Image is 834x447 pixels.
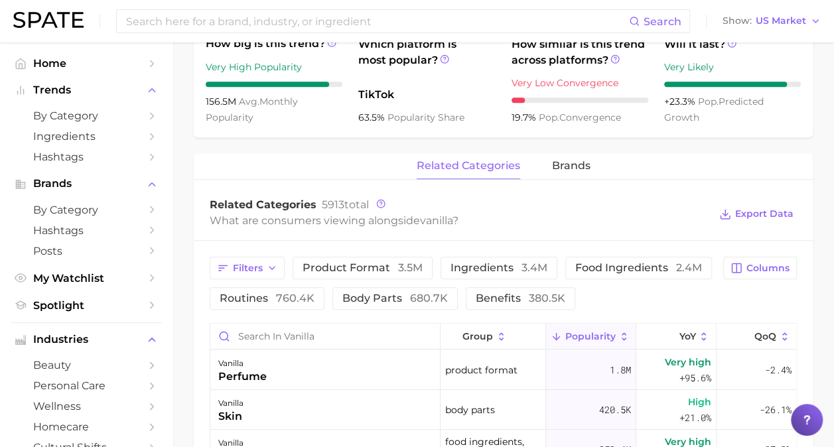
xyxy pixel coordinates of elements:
[206,82,342,87] div: 9 / 10
[717,324,796,350] button: QoQ
[33,109,139,122] span: by Category
[33,334,139,346] span: Industries
[445,362,518,378] span: product format
[33,204,139,216] span: by Category
[665,354,711,370] span: Very high
[33,420,139,433] span: homecare
[233,263,263,274] span: Filters
[239,96,259,107] abbr: average
[125,10,629,32] input: Search here for a brand, industry, or ingredient
[206,59,342,75] div: Very High Popularity
[512,111,539,123] span: 19.7%
[33,130,139,143] span: Ingredients
[664,59,801,75] div: Very Likely
[679,410,711,426] span: +21.0%
[11,53,162,74] a: Home
[398,261,423,274] span: 3.5m
[358,36,495,80] span: Which platform is most popular?
[760,402,792,418] span: -26.1%
[33,57,139,70] span: Home
[529,292,565,304] span: 380.5k
[206,96,298,123] span: monthly popularity
[698,96,719,107] abbr: popularity index
[11,396,162,416] a: wellness
[33,272,139,285] span: My Watchlist
[420,214,452,227] span: vanilla
[276,292,314,304] span: 760.4k
[210,324,440,349] input: Search in vanilla
[688,394,711,410] span: High
[746,263,790,274] span: Columns
[610,362,631,378] span: 1.8m
[33,84,139,96] span: Trends
[33,400,139,413] span: wellness
[11,241,162,261] a: Posts
[565,331,616,342] span: Popularity
[552,160,591,172] span: brands
[451,263,547,273] span: ingredients
[679,331,695,342] span: YoY
[441,324,547,350] button: group
[11,375,162,396] a: personal care
[11,355,162,375] a: beauty
[220,293,314,304] span: routines
[11,330,162,350] button: Industries
[539,111,621,123] span: convergence
[599,402,631,418] span: 420.5k
[521,261,547,274] span: 3.4m
[11,295,162,316] a: Spotlight
[417,160,520,172] span: related categories
[342,293,448,304] span: body parts
[735,208,794,220] span: Export Data
[754,331,776,342] span: QoQ
[462,331,493,342] span: group
[33,224,139,237] span: Hashtags
[322,198,344,211] span: 5913
[218,409,243,424] div: skin
[546,324,636,350] button: Popularity
[11,105,162,126] a: by Category
[218,395,243,411] div: vanilla
[644,15,681,28] span: Search
[11,220,162,241] a: Hashtags
[11,174,162,194] button: Brands
[723,17,752,25] span: Show
[210,257,285,279] button: Filters
[358,87,495,103] span: TikTok
[11,126,162,147] a: Ingredients
[33,151,139,163] span: Hashtags
[210,212,709,229] div: What are consumers viewing alongside ?
[664,82,801,87] div: 9 / 10
[512,75,648,91] div: Very Low Convergence
[33,245,139,257] span: Posts
[636,324,716,350] button: YoY
[716,205,797,223] button: Export Data
[11,416,162,437] a: homecare
[539,111,559,123] abbr: popularity index
[218,355,267,371] div: vanilla
[11,200,162,220] a: by Category
[33,299,139,312] span: Spotlight
[33,178,139,190] span: Brands
[575,263,702,273] span: food ingredients
[210,350,796,390] button: vanillaperfumeproduct format1.8mVery high+95.6%-2.4%
[719,13,824,30] button: ShowUS Market
[13,12,84,28] img: SPATE
[664,36,801,52] span: Will it last?
[676,261,702,274] span: 2.4m
[11,268,162,288] a: My Watchlist
[445,402,495,418] span: body parts
[33,379,139,392] span: personal care
[387,111,464,123] span: popularity share
[206,36,342,52] span: How big is this trend?
[33,359,139,371] span: beauty
[723,257,797,279] button: Columns
[476,293,565,304] span: benefits
[410,292,448,304] span: 680.7k
[664,96,764,123] span: predicted growth
[664,96,698,107] span: +23.3%
[303,263,423,273] span: product format
[218,369,267,385] div: perfume
[206,96,239,107] span: 156.5m
[210,390,796,430] button: vanillaskinbody parts420.5kHigh+21.0%-26.1%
